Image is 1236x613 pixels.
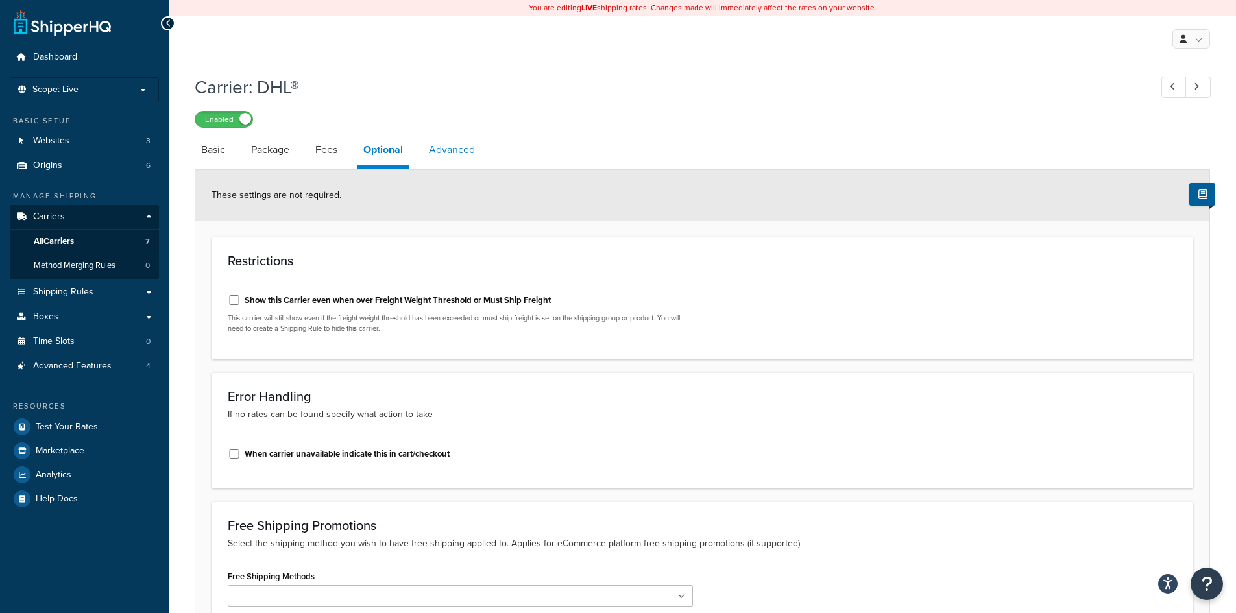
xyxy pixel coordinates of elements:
[146,160,151,171] span: 6
[228,254,1177,268] h3: Restrictions
[10,154,159,178] li: Origins
[228,389,1177,403] h3: Error Handling
[33,361,112,372] span: Advanced Features
[10,463,159,487] a: Analytics
[245,134,296,165] a: Package
[1191,568,1223,600] button: Open Resource Center
[357,134,409,169] a: Optional
[10,487,159,511] a: Help Docs
[10,45,159,69] a: Dashboard
[581,2,597,14] b: LIVE
[145,236,150,247] span: 7
[10,305,159,329] a: Boxes
[36,422,98,433] span: Test Your Rates
[10,415,159,439] a: Test Your Rates
[33,52,77,63] span: Dashboard
[10,330,159,354] li: Time Slots
[10,154,159,178] a: Origins6
[34,236,74,247] span: All Carriers
[10,280,159,304] a: Shipping Rules
[1161,77,1187,98] a: Previous Record
[10,254,159,278] li: Method Merging Rules
[10,129,159,153] a: Websites3
[33,136,69,147] span: Websites
[10,115,159,126] div: Basic Setup
[10,354,159,378] a: Advanced Features4
[228,313,693,333] p: This carrier will still show even if the freight weight threshold has been exceeded or must ship ...
[33,211,65,222] span: Carriers
[1185,77,1211,98] a: Next Record
[36,446,84,457] span: Marketplace
[145,260,150,271] span: 0
[33,336,75,347] span: Time Slots
[10,191,159,202] div: Manage Shipping
[245,448,450,460] label: When carrier unavailable indicate this in cart/checkout
[33,160,62,171] span: Origins
[228,536,1177,551] p: Select the shipping method you wish to have free shipping applied to. Applies for eCommerce platf...
[228,407,1177,422] p: If no rates can be found specify what action to take
[10,439,159,463] a: Marketplace
[146,361,151,372] span: 4
[34,260,115,271] span: Method Merging Rules
[195,134,232,165] a: Basic
[10,129,159,153] li: Websites
[10,205,159,229] a: Carriers
[146,336,151,347] span: 0
[10,254,159,278] a: Method Merging Rules0
[195,75,1137,100] h1: Carrier: DHL®
[422,134,481,165] a: Advanced
[10,205,159,279] li: Carriers
[36,470,71,481] span: Analytics
[245,294,551,306] label: Show this Carrier even when over Freight Weight Threshold or Must Ship Freight
[33,287,93,298] span: Shipping Rules
[10,330,159,354] a: Time Slots0
[146,136,151,147] span: 3
[309,134,344,165] a: Fees
[228,571,315,581] label: Free Shipping Methods
[10,354,159,378] li: Advanced Features
[32,84,79,95] span: Scope: Live
[33,311,58,322] span: Boxes
[10,230,159,254] a: AllCarriers7
[195,112,252,127] label: Enabled
[10,401,159,412] div: Resources
[228,518,1177,533] h3: Free Shipping Promotions
[212,188,341,202] span: These settings are not required.
[1189,183,1215,206] button: Show Help Docs
[36,494,78,505] span: Help Docs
